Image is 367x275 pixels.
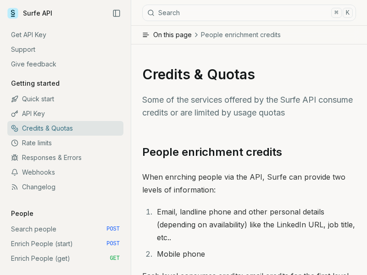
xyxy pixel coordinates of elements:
[7,136,123,150] a: Rate limits
[142,93,356,119] p: Some of the services offered by the Surfe API consume credits or are limited by usage quotas
[7,251,123,266] a: Enrich People (get) GET
[7,150,123,165] a: Responses & Errors
[7,180,123,194] a: Changelog
[7,57,123,71] a: Give feedback
[343,8,353,18] kbd: K
[131,26,367,44] button: On this pagePeople enrichment credits
[7,165,123,180] a: Webhooks
[142,66,356,82] h1: Credits & Quotas
[7,236,123,251] a: Enrich People (start) POST
[142,5,356,21] button: Search⌘K
[142,170,356,196] p: When enrching people via the API, Surfe can provide two levels of information:
[106,225,120,233] span: POST
[142,145,282,159] a: People enrichment credits
[7,121,123,136] a: Credits & Quotas
[331,8,341,18] kbd: ⌘
[7,27,123,42] a: Get API Key
[154,247,356,260] li: Mobile phone
[7,6,52,20] a: Surfe API
[154,205,356,244] li: Email, landline phone and other personal details (depending on availability) like the LinkedIn UR...
[7,209,37,218] p: People
[7,42,123,57] a: Support
[201,30,281,39] span: People enrichment credits
[110,255,120,262] span: GET
[106,240,120,247] span: POST
[7,106,123,121] a: API Key
[7,79,63,88] p: Getting started
[7,222,123,236] a: Search people POST
[110,6,123,20] button: Collapse Sidebar
[7,92,123,106] a: Quick start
